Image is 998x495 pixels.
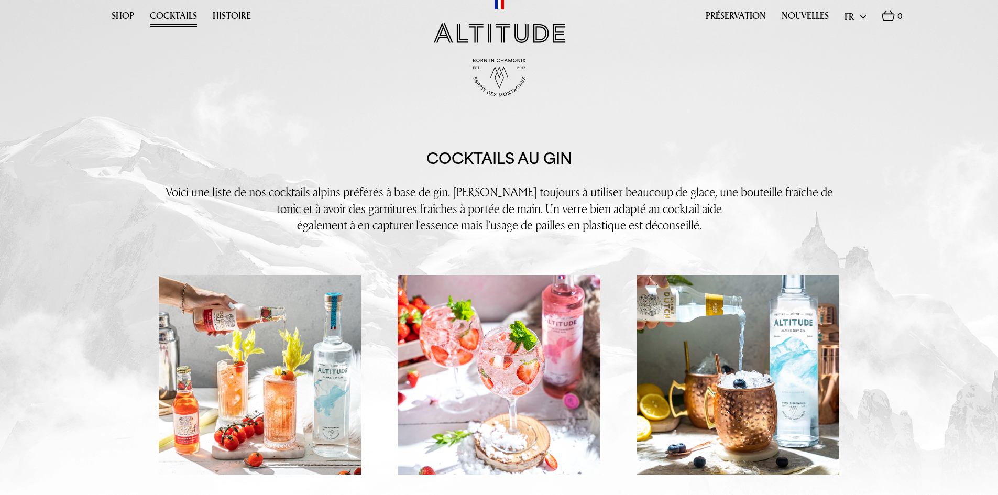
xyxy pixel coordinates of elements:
[473,59,525,97] img: Born in Chamonix - Est. 2017 - Espirit des Montagnes
[150,10,197,27] a: Cocktails
[882,10,903,27] a: 0
[426,149,572,168] h1: COCKTAILS AU GIN
[213,10,251,27] a: Histoire
[434,23,565,43] img: Altitude Gin
[706,10,766,27] a: Préservation
[159,184,840,233] p: Voici une liste de nos cocktails alpins préférés à base de gin. [PERSON_NAME] toujours à utiliser...
[882,10,895,21] img: Basket
[782,10,829,27] a: Nouvelles
[112,10,134,27] a: Shop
